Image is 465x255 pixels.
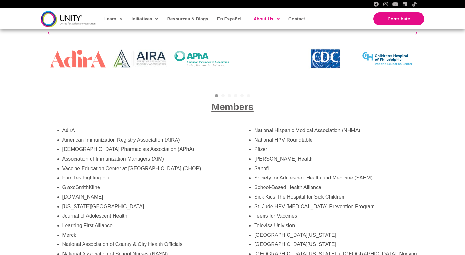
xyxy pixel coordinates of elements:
[211,101,254,112] span: Members
[393,2,398,7] a: YouTube
[236,50,291,68] img: Association of Immunization Managers (AIM)
[374,2,379,7] a: Facebook
[62,173,226,183] li: Families Fighting Flu
[62,145,226,154] li: [DEMOGRAPHIC_DATA] Pharmacists Association (APhA)
[254,14,280,24] span: About Us
[109,29,171,88] div: Slide 2 of 33
[62,202,226,211] li: [US_STATE][GEOGRAPHIC_DATA]
[383,2,388,7] a: Instagram
[50,50,106,68] img: AdirA
[285,12,308,26] a: Contact
[388,16,410,21] span: Contribute
[215,94,218,97] a: 1
[217,16,241,21] span: En Español
[62,221,226,230] li: Learning First Alliance
[254,154,418,164] li: [PERSON_NAME] Health
[298,48,353,69] img: Centers for Disease Control and Prevention (CDC)
[254,221,418,230] li: Televisa Univision
[171,29,233,88] div: Slide 3 of 33
[254,135,418,145] li: National HPV Roundtable
[221,94,225,97] a: 2
[62,240,226,249] li: National Association of County & City Health Officials
[254,145,418,154] li: Pfizer
[254,173,418,183] li: Society for Adolescent Health and Medicine (SAHM)
[373,12,424,25] a: Contribute
[167,16,208,21] span: Resources & Blogs
[174,50,230,67] img: American Pharmacists Association (APhA)
[412,2,417,7] a: TikTok
[254,164,418,173] li: Sanofi
[254,230,418,240] li: [GEOGRAPHIC_DATA][US_STATE]
[234,94,237,97] a: 4
[62,135,226,145] li: American Immunization Registry Association (AIRA)
[131,14,158,24] span: Initiatives
[62,154,226,164] li: Association of Immunization Managers (AIM)
[250,12,282,26] a: About Us
[254,126,418,135] li: National Hispanic Medical Association (NHMA)
[62,126,226,135] li: AdirA
[295,29,357,88] div: Slide 5 of 33
[41,11,96,27] img: unity-logo-dark
[164,12,211,26] a: Resources & Blogs
[214,12,244,26] a: En Español
[104,14,122,24] span: Learn
[240,94,244,97] a: 5
[254,202,418,211] li: St. Jude HPV [MEDICAL_DATA] Prevention Program
[112,49,168,68] img: American Immunization Registry Association (AIRA)
[254,240,418,249] li: [GEOGRAPHIC_DATA][US_STATE]
[254,211,418,221] li: Teens for Vaccines
[356,29,418,88] div: Slide 6 of 33
[254,183,418,192] li: School-Based Health Alliance
[62,183,226,192] li: GlaxoSmithKline
[232,29,295,88] div: Slide 4 of 33
[62,192,226,202] li: [DOMAIN_NAME]
[62,230,226,240] li: Merck
[47,29,109,88] div: Slide 1 of 33
[254,192,418,202] li: Sick Kids The Hospital for Sick Children
[402,2,407,7] a: LinkedIn
[359,45,415,72] img: The Vaccine Education Center at Children’s Hospital of Philadelphia (CHOP)
[288,16,305,21] span: Contact
[228,94,231,97] a: 3
[62,211,226,221] li: Journal of Adolescent Health
[247,94,250,97] a: 6
[62,164,226,173] li: Vaccine Education Center at [GEOGRAPHIC_DATA] (CHOP)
